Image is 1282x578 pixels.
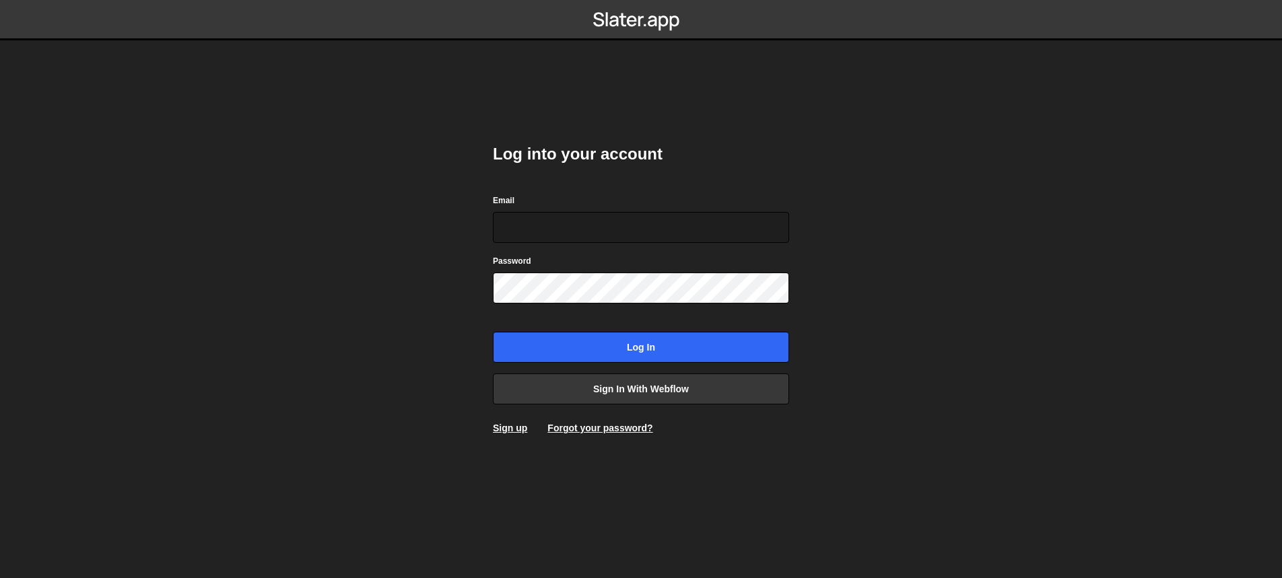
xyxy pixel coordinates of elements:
input: Log in [493,332,789,363]
h2: Log into your account [493,143,789,165]
a: Sign in with Webflow [493,373,789,404]
label: Password [493,254,531,268]
a: Forgot your password? [547,423,652,433]
a: Sign up [493,423,527,433]
label: Email [493,194,514,207]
